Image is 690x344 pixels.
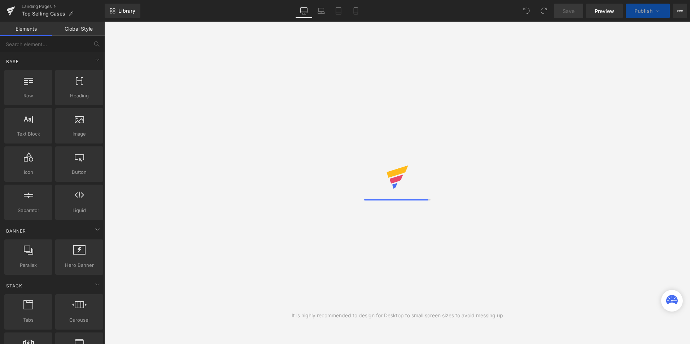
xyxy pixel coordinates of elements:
span: Library [118,8,135,14]
span: Button [57,168,101,176]
span: Save [563,7,575,15]
button: More [673,4,687,18]
a: Global Style [52,22,105,36]
span: Publish [634,8,652,14]
span: Image [57,130,101,138]
span: Preview [595,7,614,15]
span: Banner [5,228,27,234]
a: Laptop [313,4,330,18]
a: Tablet [330,4,347,18]
span: Carousel [57,316,101,324]
span: Row [6,92,50,100]
button: Redo [537,4,551,18]
span: Parallax [6,261,50,269]
div: It is highly recommended to design for Desktop to small screen sizes to avoid messing up [292,312,503,319]
span: Separator [6,207,50,214]
button: Undo [519,4,534,18]
span: Icon [6,168,50,176]
a: Landing Pages [22,4,105,9]
span: Tabs [6,316,50,324]
span: Stack [5,282,23,289]
span: Base [5,58,19,65]
span: Liquid [57,207,101,214]
a: New Library [105,4,140,18]
a: Mobile [347,4,364,18]
span: Top Selling Cases [22,11,65,17]
span: Hero Banner [57,261,101,269]
span: Heading [57,92,101,100]
button: Publish [626,4,670,18]
a: Desktop [295,4,313,18]
a: Preview [586,4,623,18]
span: Text Block [6,130,50,138]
